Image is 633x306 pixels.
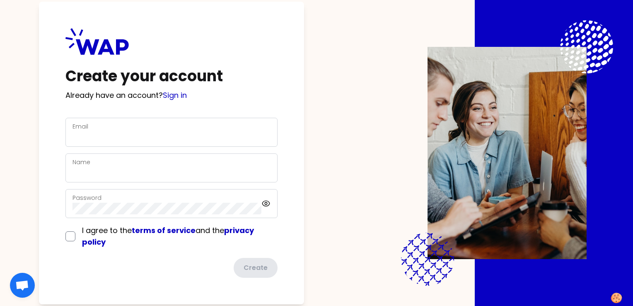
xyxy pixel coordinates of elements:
button: Create [234,258,278,278]
img: Description [428,47,587,259]
a: Sign in [163,90,187,100]
p: Already have an account? [65,90,278,101]
label: Email [72,122,88,131]
a: terms of service [132,225,196,236]
span: I agree to the and the [82,225,254,247]
label: Name [72,158,90,166]
h1: Create your account [65,68,278,85]
label: Password [72,194,101,202]
div: Ouvrir le chat [10,273,35,298]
